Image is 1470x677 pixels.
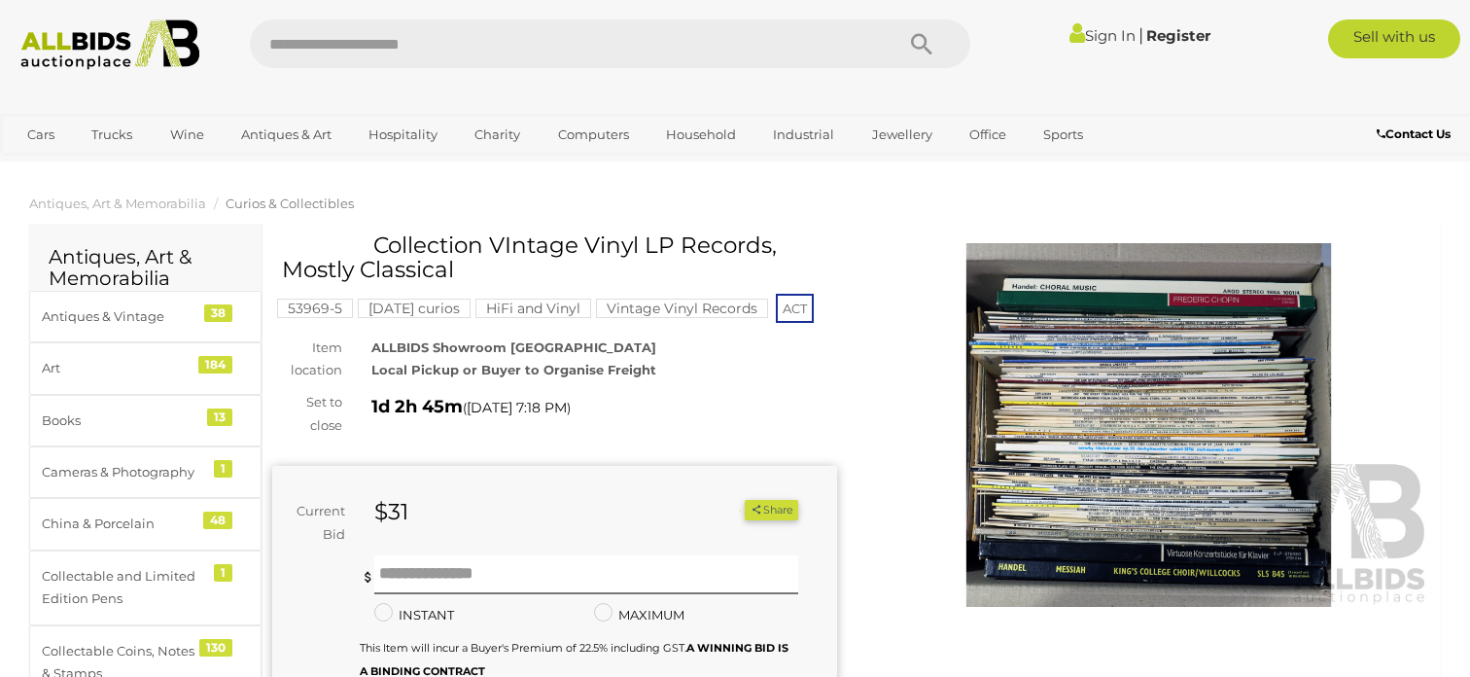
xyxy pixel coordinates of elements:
[653,119,749,151] a: Household
[79,119,145,151] a: Trucks
[1069,26,1136,45] a: Sign In
[1031,119,1096,151] a: Sports
[42,305,202,328] div: Antiques & Vintage
[204,304,232,322] div: 38
[258,337,357,382] div: Item location
[258,391,357,437] div: Set to close
[358,301,471,316] a: [DATE] curios
[358,299,471,318] mark: [DATE] curios
[371,362,656,377] strong: Local Pickup or Buyer to Organise Freight
[29,395,262,446] a: Books 13
[29,551,262,625] a: Collectable and Limited Edition Pens 1
[475,301,591,316] a: HiFi and Vinyl
[29,498,262,550] a: China & Porcelain 48
[1138,24,1143,46] span: |
[42,357,202,379] div: Art
[214,460,232,478] div: 1
[157,119,217,151] a: Wine
[545,119,642,151] a: Computers
[49,246,242,289] h2: Antiques, Art & Memorabilia
[463,400,571,415] span: ( )
[467,399,567,416] span: [DATE] 7:18 PM
[360,641,788,677] small: This Item will incur a Buyer's Premium of 22.5% including GST.
[277,301,353,316] a: 53969-5
[957,119,1019,151] a: Office
[371,396,463,417] strong: 1d 2h 45m
[203,512,232,529] div: 48
[15,119,67,151] a: Cars
[42,513,202,535] div: China & Porcelain
[11,19,209,70] img: Allbids.com.au
[1377,126,1451,141] b: Contact Us
[596,299,768,318] mark: Vintage Vinyl Records
[42,565,202,611] div: Collectable and Limited Edition Pens
[722,501,742,520] li: Watch this item
[371,339,656,355] strong: ALLBIDS Showroom [GEOGRAPHIC_DATA]
[374,604,454,626] label: INSTANT
[594,604,684,626] label: MAXIMUM
[475,299,591,318] mark: HiFi and Vinyl
[1377,124,1455,145] a: Contact Us
[745,500,798,520] button: Share
[228,119,344,151] a: Antiques & Art
[282,233,832,283] h1: Collection VIntage Vinyl LP Records, Mostly Classical
[596,301,768,316] a: Vintage Vinyl Records
[29,446,262,498] a: Cameras & Photography 1
[207,409,232,426] div: 13
[29,196,206,211] a: Antiques, Art & Memorabilia
[42,410,202,432] div: Books
[198,356,232,374] div: 184
[199,639,232,657] div: 130
[462,119,533,151] a: Charity
[29,342,262,394] a: Art 184
[272,500,360,546] div: Current Bid
[15,151,178,183] a: [GEOGRAPHIC_DATA]
[356,119,450,151] a: Hospitality
[1146,26,1210,45] a: Register
[760,119,847,151] a: Industrial
[859,119,945,151] a: Jewellery
[277,299,353,318] mark: 53969-5
[866,243,1431,607] img: Collection VIntage Vinyl LP Records, Mostly Classical
[226,196,354,211] a: Curios & Collectibles
[1328,19,1460,58] a: Sell with us
[214,564,232,582] div: 1
[42,461,202,483] div: Cameras & Photography
[374,498,408,525] strong: $31
[29,291,262,342] a: Antiques & Vintage 38
[776,294,814,323] span: ACT
[873,19,970,68] button: Search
